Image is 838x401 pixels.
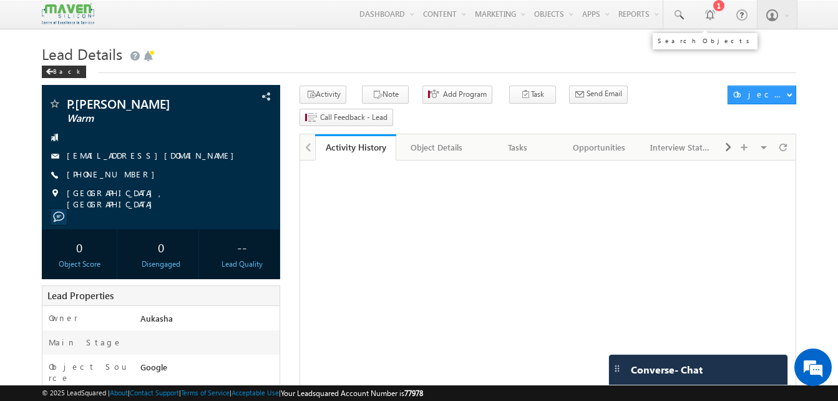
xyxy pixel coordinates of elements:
span: Converse - Chat [631,364,703,375]
div: Google [137,361,280,379]
span: 77978 [404,389,423,398]
span: Lead Details [42,44,122,64]
a: Terms of Service [181,389,230,397]
a: Activity History [315,134,396,161]
button: Send Email [569,86,628,104]
a: Object Details [396,134,477,161]
span: Add Program [443,89,487,100]
div: 0 [127,235,195,259]
div: Lead Quality [208,259,276,270]
a: Interview Status [640,134,721,161]
label: Main Stage [49,337,122,348]
button: Activity [300,86,346,104]
a: Back [42,65,92,76]
a: [EMAIL_ADDRESS][DOMAIN_NAME] [67,150,240,161]
span: Warm [67,112,213,125]
div: Object Score [45,259,114,270]
button: Task [509,86,556,104]
button: Note [362,86,409,104]
img: Custom Logo [42,3,94,25]
a: Acceptable Use [231,389,279,397]
a: Tasks [478,134,559,161]
div: Object Details [406,140,466,155]
span: P.[PERSON_NAME] [67,97,213,110]
span: [PHONE_NUMBER] [67,169,161,181]
div: Object Actions [733,89,786,100]
a: Opportunities [559,134,640,161]
div: Search Objects [658,37,753,44]
div: Activity History [324,141,387,153]
span: Lead Properties [47,289,114,302]
span: Aukasha [140,313,173,324]
a: About [110,389,128,397]
span: Send Email [587,88,622,99]
span: Call Feedback - Lead [320,112,387,123]
div: Interview Status [650,140,710,155]
div: -- [208,235,276,259]
button: Add Program [422,86,492,104]
div: Disengaged [127,259,195,270]
label: Owner [49,312,78,324]
div: 0 [45,235,114,259]
button: Object Actions [728,86,796,104]
div: Opportunities [569,140,629,155]
div: Back [42,66,86,78]
a: Contact Support [130,389,179,397]
button: Call Feedback - Lead [300,109,393,127]
span: Your Leadsquared Account Number is [281,389,423,398]
span: [GEOGRAPHIC_DATA], [GEOGRAPHIC_DATA] [67,187,259,210]
div: Tasks [488,140,548,155]
img: carter-drag [612,364,622,374]
span: © 2025 LeadSquared | | | | | [42,387,423,399]
label: Object Source [49,361,129,384]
